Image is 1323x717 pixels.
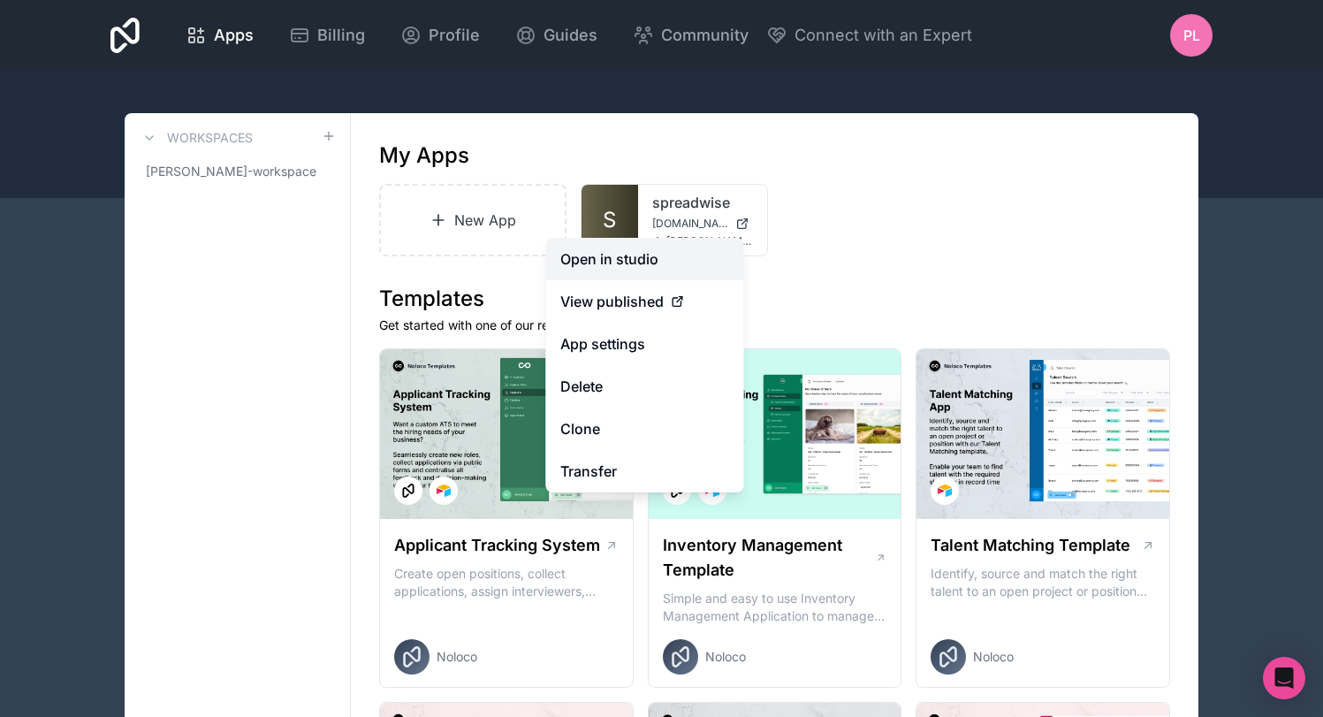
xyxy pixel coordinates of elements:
p: Create open positions, collect applications, assign interviewers, centralise candidate feedback a... [394,565,619,600]
span: Billing [317,23,365,48]
a: View published [546,280,744,323]
span: View published [560,291,664,312]
button: Delete [546,365,744,408]
h1: Applicant Tracking System [394,533,600,558]
a: Open in studio [546,238,744,280]
span: Profile [429,23,480,48]
img: Airtable Logo [938,484,952,498]
a: Billing [275,16,379,55]
span: PL [1183,25,1200,46]
a: Workspaces [139,127,253,149]
span: Guides [544,23,597,48]
a: spreadwise [652,192,753,213]
span: Noloco [437,648,477,666]
a: Transfer [546,450,744,492]
a: App settings [546,323,744,365]
a: [PERSON_NAME]-workspace [139,156,336,187]
span: Apps [214,23,254,48]
a: Community [619,16,763,55]
a: S [582,185,638,256]
a: Clone [546,408,744,450]
a: [DOMAIN_NAME] [652,217,753,231]
span: Community [661,23,749,48]
h1: My Apps [379,141,469,170]
a: Profile [386,16,494,55]
p: Identify, source and match the right talent to an open project or position with our Talent Matchi... [931,565,1155,600]
span: [DOMAIN_NAME] [652,217,728,231]
p: Simple and easy to use Inventory Management Application to manage your stock, orders and Manufact... [663,590,887,625]
a: Apps [171,16,268,55]
a: New App [379,184,566,256]
h1: Talent Matching Template [931,533,1130,558]
h3: Workspaces [167,129,253,147]
span: Noloco [705,648,746,666]
img: Airtable Logo [437,484,451,498]
a: Guides [501,16,612,55]
p: Get started with one of our ready-made templates [379,317,1170,334]
span: [PERSON_NAME]-workspace [146,163,316,180]
span: Noloco [973,648,1014,666]
button: Connect with an Expert [766,23,972,48]
h1: Inventory Management Template [663,533,875,583]
h1: Templates [379,285,1170,313]
span: [PERSON_NAME][EMAIL_ADDRESS] [666,234,753,248]
span: S [603,206,616,234]
span: Connect with an Expert [795,23,972,48]
div: Open Intercom Messenger [1263,657,1305,699]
